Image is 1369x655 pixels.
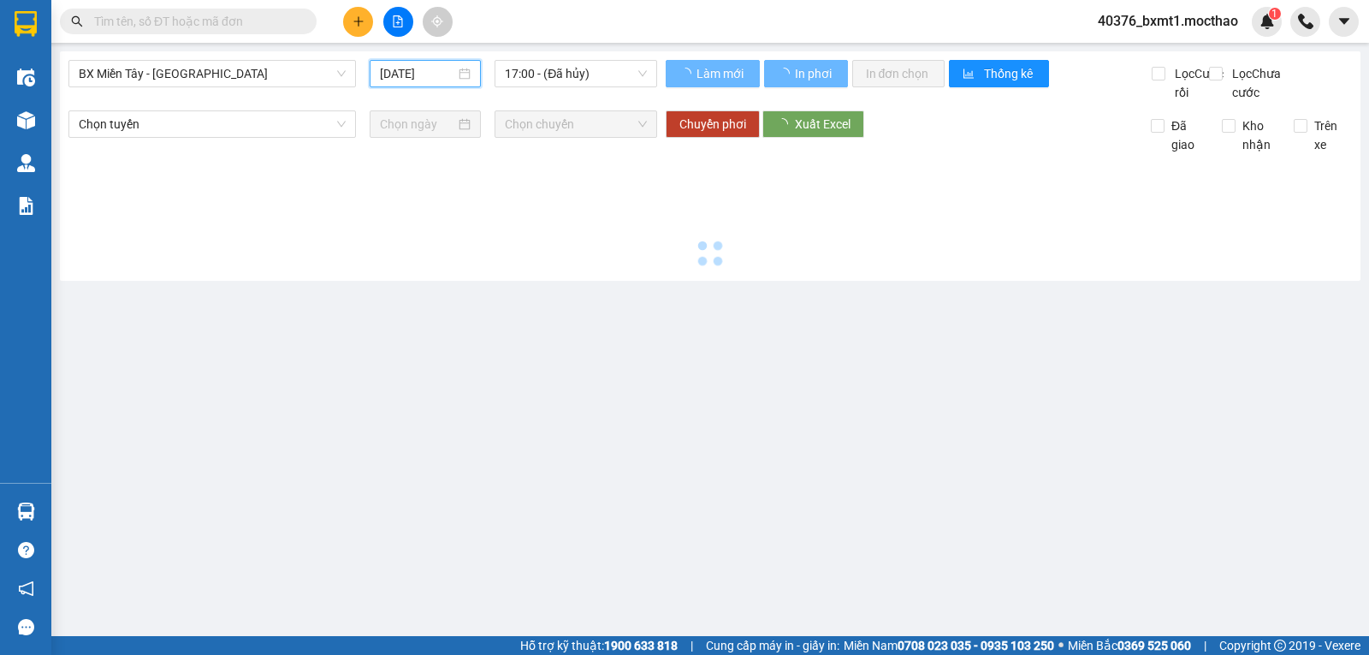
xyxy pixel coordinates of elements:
[15,15,41,33] span: Gửi:
[1271,8,1277,20] span: 1
[520,636,678,655] span: Hỗ trợ kỹ thuật:
[392,15,404,27] span: file-add
[17,111,35,129] img: warehouse-icon
[18,542,34,558] span: question-circle
[163,15,204,33] span: Nhận:
[963,68,977,81] span: bar-chart
[380,115,456,134] input: Chọn ngày
[71,15,83,27] span: search
[690,636,693,655] span: |
[1307,116,1352,154] span: Trên xe
[163,74,337,98] div: 0905683120
[94,12,296,31] input: Tìm tên, số ĐT hoặc mã đơn
[17,68,35,86] img: warehouse-icon
[778,68,792,80] span: loading
[79,111,346,137] span: Chọn tuyến
[706,636,839,655] span: Cung cấp máy in - giấy in:
[764,60,848,87] button: In phơi
[852,60,945,87] button: In đơn chọn
[1259,14,1275,29] img: icon-new-feature
[505,61,646,86] span: 17:00 - (Đã hủy)
[898,639,1054,652] strong: 0708 023 035 - 0935 103 250
[383,7,413,37] button: file-add
[17,197,35,215] img: solution-icon
[844,636,1054,655] span: Miền Nam
[1225,64,1295,102] span: Lọc Chưa cước
[1165,116,1209,154] span: Đã giao
[1084,10,1252,32] span: 40376_bxmt1.mocthao
[795,64,834,83] span: In phơi
[17,154,35,172] img: warehouse-icon
[353,15,364,27] span: plus
[1298,14,1313,29] img: phone-icon
[163,53,337,74] div: CHỊ [PERSON_NAME]
[604,639,678,652] strong: 1900 633 818
[505,111,646,137] span: Chọn chuyến
[666,60,760,87] button: Làm mới
[1168,64,1226,102] span: Lọc Cước rồi
[163,98,337,118] div: 0
[343,7,373,37] button: plus
[163,15,337,53] div: [GEOGRAPHIC_DATA]
[79,61,346,86] span: BX Miền Tây - Tuy Hòa
[17,503,35,521] img: warehouse-icon
[1068,636,1191,655] span: Miền Bắc
[1204,636,1206,655] span: |
[15,74,151,94] div: TUẤN
[431,15,443,27] span: aim
[18,581,34,597] span: notification
[679,68,694,80] span: loading
[1336,14,1352,29] span: caret-down
[380,64,456,83] input: 11/10/2025
[15,94,151,118] div: 0349749993
[1269,8,1281,20] sup: 1
[1236,116,1280,154] span: Kho nhận
[696,64,746,83] span: Làm mới
[15,15,151,74] div: [PERSON_NAME] (BXMT)
[423,7,453,37] button: aim
[762,110,864,138] button: Xuất Excel
[666,110,760,138] button: Chuyển phơi
[1058,642,1064,649] span: ⚪️
[1274,640,1286,652] span: copyright
[949,60,1049,87] button: bar-chartThống kê
[984,64,1035,83] span: Thống kê
[1117,639,1191,652] strong: 0369 525 060
[1329,7,1359,37] button: caret-down
[15,11,37,37] img: logo-vxr
[18,619,34,635] span: message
